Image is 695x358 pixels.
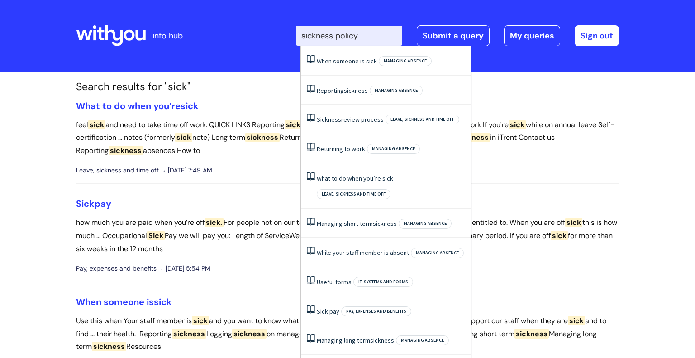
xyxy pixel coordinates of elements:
a: What to do when you’re sick [317,174,393,182]
span: sick [568,316,585,325]
span: Leave, sickness and time off [317,189,390,199]
span: sick [154,296,172,308]
a: When someone is sick [317,57,377,65]
span: Managing absence [370,86,423,95]
span: Managing absence [367,144,420,154]
span: Sickness [317,115,341,124]
span: sick [509,120,526,129]
a: Sicknessreview process [317,115,384,124]
a: What to do when you’resick [76,100,199,112]
span: [DATE] 5:54 PM [161,263,210,274]
span: [DATE] 7:49 AM [163,165,212,176]
a: When someone issick [76,296,172,308]
span: sickness [285,120,319,129]
span: Pay, expenses and benefits [76,263,157,274]
span: IT, systems and forms [353,277,413,287]
span: sickness [456,133,490,142]
span: sickness [514,329,549,339]
div: | - [296,25,619,46]
input: Search [296,26,402,46]
span: Managing absence [379,56,432,66]
span: Sick [147,231,165,240]
a: Sickpay [76,198,111,210]
span: Managing absence [411,248,464,258]
p: Use this when Your staff member is and you want to know what the process ... work due to . We wan... [76,315,619,353]
a: While‌ ‌your‌ ‌staff‌ ‌member‌ ‌is‌ ‌absent‌ [317,248,409,257]
a: Managing long termsickness [317,336,394,344]
span: sick [192,316,209,325]
a: Sick pay [317,307,339,315]
span: sick [181,100,199,112]
a: Sign out [575,25,619,46]
span: sick [565,218,582,227]
span: Managing absence [399,219,452,229]
span: sickness [373,220,397,228]
span: Leave, sickness and time off [386,115,459,124]
p: feel and need to take time off work. QUICK LINKS Reporting absences ... absences If you become at... [76,119,619,158]
span: sick [175,133,192,142]
span: Leave, sickness and time off [76,165,159,176]
h1: Search results for "sick" [76,81,619,93]
a: My queries [504,25,560,46]
a: Reportingsickness [317,86,368,95]
span: sick [88,120,105,129]
span: sickness [172,329,206,339]
a: Managing short termsickness [317,220,397,228]
span: sickness [344,86,368,95]
a: Returning to work [317,145,365,153]
span: sickness [370,336,394,344]
a: Useful forms [317,278,352,286]
span: sickness [92,342,126,351]
span: Sick [76,198,95,210]
span: Pay, expenses and benefits [341,306,411,316]
span: sick. [205,218,224,227]
p: how much you are paid when you’re off For people not on our terms of employment ... find out what... [76,216,619,255]
span: sickness [109,146,143,155]
a: Submit a query [417,25,490,46]
span: sick [551,231,568,240]
span: sickness [245,133,280,142]
span: sickness [232,329,267,339]
p: info hub [152,29,183,43]
span: Managing absence [396,335,449,345]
